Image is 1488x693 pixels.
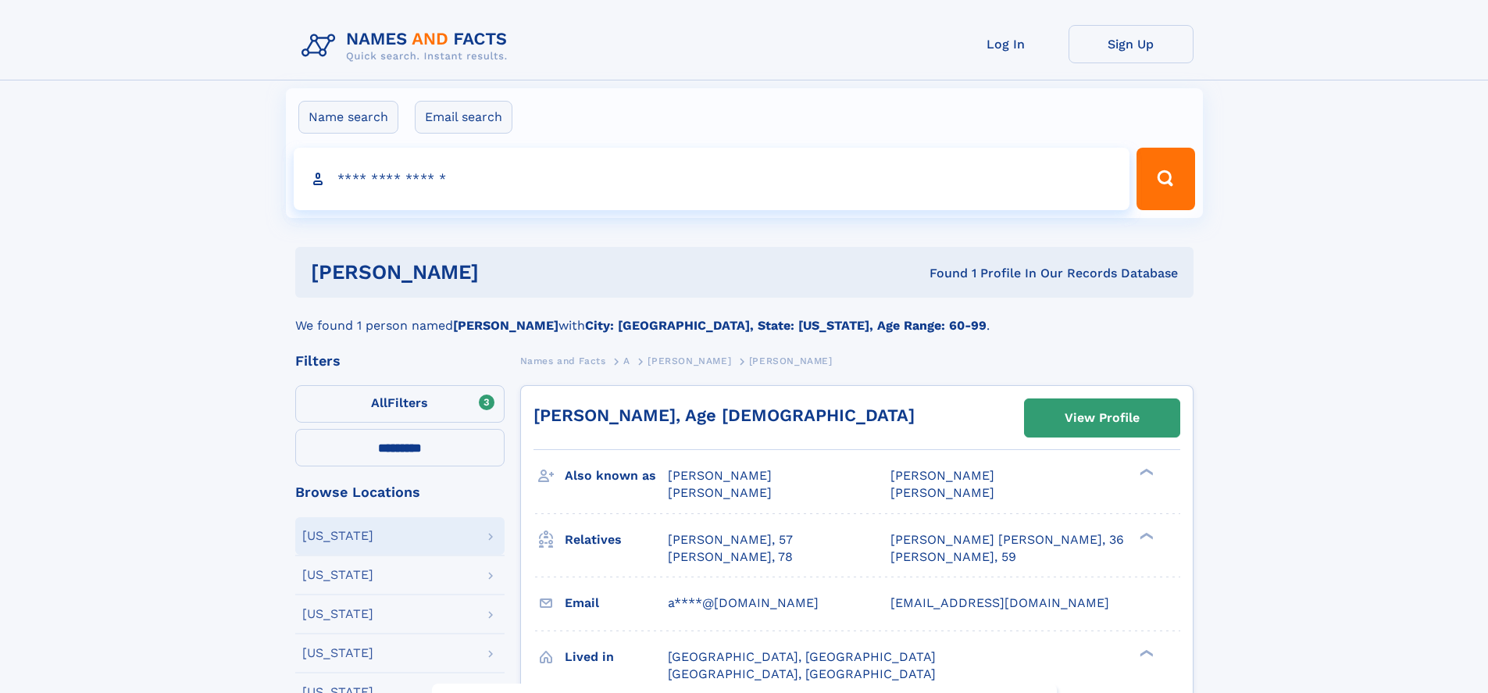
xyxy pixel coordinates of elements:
[311,263,705,282] h1: [PERSON_NAME]
[294,148,1130,210] input: search input
[668,468,772,483] span: [PERSON_NAME]
[623,351,630,370] a: A
[890,595,1109,610] span: [EMAIL_ADDRESS][DOMAIN_NAME]
[302,608,373,620] div: [US_STATE]
[890,485,994,500] span: [PERSON_NAME]
[1136,648,1154,658] div: ❯
[295,25,520,67] img: Logo Names and Facts
[371,395,387,410] span: All
[295,354,505,368] div: Filters
[749,355,833,366] span: [PERSON_NAME]
[1136,530,1154,541] div: ❯
[533,405,915,425] a: [PERSON_NAME], Age [DEMOGRAPHIC_DATA]
[565,590,668,616] h3: Email
[648,355,731,366] span: [PERSON_NAME]
[302,569,373,581] div: [US_STATE]
[295,298,1194,335] div: We found 1 person named with .
[668,649,936,664] span: [GEOGRAPHIC_DATA], [GEOGRAPHIC_DATA]
[565,463,668,489] h3: Also known as
[453,318,558,333] b: [PERSON_NAME]
[415,101,512,134] label: Email search
[585,318,987,333] b: City: [GEOGRAPHIC_DATA], State: [US_STATE], Age Range: 60-99
[1137,148,1194,210] button: Search Button
[648,351,731,370] a: [PERSON_NAME]
[302,530,373,542] div: [US_STATE]
[890,548,1016,566] a: [PERSON_NAME], 59
[668,666,936,681] span: [GEOGRAPHIC_DATA], [GEOGRAPHIC_DATA]
[520,351,606,370] a: Names and Facts
[1069,25,1194,63] a: Sign Up
[944,25,1069,63] a: Log In
[1136,467,1154,477] div: ❯
[565,527,668,553] h3: Relatives
[302,647,373,659] div: [US_STATE]
[1025,399,1179,437] a: View Profile
[890,531,1124,548] a: [PERSON_NAME] [PERSON_NAME], 36
[668,531,793,548] a: [PERSON_NAME], 57
[1065,400,1140,436] div: View Profile
[295,385,505,423] label: Filters
[565,644,668,670] h3: Lived in
[295,485,505,499] div: Browse Locations
[298,101,398,134] label: Name search
[890,468,994,483] span: [PERSON_NAME]
[623,355,630,366] span: A
[668,485,772,500] span: [PERSON_NAME]
[668,548,793,566] a: [PERSON_NAME], 78
[704,265,1178,282] div: Found 1 Profile In Our Records Database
